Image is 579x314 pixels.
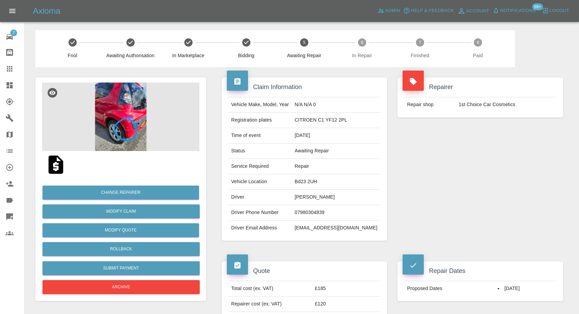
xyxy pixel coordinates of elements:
span: Account [466,7,489,15]
a: Modify Claim [42,204,200,218]
h5: Axioma [33,5,60,16]
span: Admin [385,7,400,15]
span: Logout [550,7,569,15]
text: 6 [361,40,363,45]
button: Notifications [491,5,538,16]
text: 8 [477,40,479,45]
td: £185 [312,281,380,297]
td: Awaiting Repair [292,143,380,159]
span: Awaiting Authorisation [104,52,157,59]
td: Repair [292,159,380,174]
span: In Repair [336,52,388,59]
span: Paid [452,52,504,59]
td: Total cost (ex. VAT) [229,281,312,297]
td: [PERSON_NAME] [292,190,380,205]
span: Finished [394,52,446,59]
img: qt_1SBJNxA4aDea5wMjca07eoMx [45,154,67,176]
h4: Quote [227,266,382,276]
h4: Claim Information [227,83,382,92]
td: Vehicle Make, Model, Year [229,97,292,113]
td: [EMAIL_ADDRESS][DOMAIN_NAME] [292,221,380,236]
td: CITROEN C1 YF12 2PL [292,113,380,128]
td: Driver Phone Number [229,205,292,221]
span: Awaiting Repair [278,52,330,59]
text: 5 [303,40,305,45]
button: Archive [42,280,200,294]
td: Proposed Dates [404,281,495,296]
td: Driver Email Address [229,221,292,236]
button: Change Repairer [42,186,199,200]
button: Rollback [42,242,200,256]
td: Status [229,143,292,159]
button: Logout [540,5,571,16]
button: Submit Payment [42,261,200,275]
text: 7 [419,40,421,45]
td: Registration plates [229,113,292,128]
td: 1st Choice Car Cosmetics [456,97,556,112]
h4: Repairer [403,83,558,92]
li: [DATE] [498,285,554,292]
h4: Repair Dates [403,266,558,276]
button: Open drawer [4,3,21,19]
td: N/A N/A 0 [292,97,380,113]
td: 07980304839 [292,205,380,221]
span: Notifications [500,7,536,15]
td: Service Required [229,159,292,174]
button: Modify Quote [42,223,199,237]
td: Repairer cost (ex. VAT) [229,297,312,312]
img: a0db7db9-de70-4453-935b-9ec9da7336c4 [42,83,199,151]
button: Help & Feedback [402,5,455,16]
span: Bidding [220,52,272,59]
span: Fnol [46,52,99,59]
span: In Marketplace [162,52,214,59]
td: [DATE] [292,128,380,143]
td: Time of event [229,128,292,143]
td: Vehicle Location [229,174,292,190]
td: Repair shop [404,97,456,112]
span: 99+ [532,3,543,10]
td: £120 [312,297,380,312]
a: Admin [376,5,402,16]
span: 7 [10,29,17,36]
span: Help & Feedback [411,7,454,15]
td: Bd23 2UH [292,174,380,190]
td: Driver [229,190,292,205]
a: Account [456,5,491,16]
